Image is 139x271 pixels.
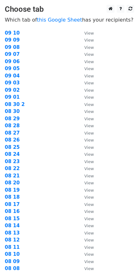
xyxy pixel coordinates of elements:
a: View [78,230,94,236]
a: View [78,173,94,179]
a: 09 01 [5,94,20,100]
a: View [78,66,94,71]
small: View [84,52,94,57]
small: View [84,88,94,93]
a: 08 10 [5,251,20,257]
a: 08 24 [5,151,20,157]
a: 08 19 [5,187,20,193]
small: View [84,216,94,221]
a: View [78,73,94,79]
small: View [84,116,94,121]
a: View [78,123,94,129]
a: 08 25 [5,144,20,150]
a: 08 30 [5,109,20,114]
a: View [78,194,94,200]
a: 08 21 [5,173,20,179]
small: View [84,174,94,178]
a: 09 05 [5,66,20,71]
small: View [84,66,94,71]
a: View [78,166,94,171]
small: View [84,131,94,135]
a: View [78,116,94,122]
a: View [78,87,94,93]
a: View [78,37,94,43]
a: 09 10 [5,30,20,36]
strong: 08 28 [5,123,20,129]
a: View [78,244,94,250]
a: 09 03 [5,80,20,86]
a: 08 13 [5,230,20,236]
small: View [84,31,94,36]
small: View [84,152,94,157]
strong: 08 17 [5,202,20,207]
a: View [78,102,94,107]
strong: 08 27 [5,130,20,136]
a: View [78,223,94,228]
a: 08 23 [5,159,20,164]
small: View [84,109,94,114]
a: 09 08 [5,44,20,50]
a: 08 22 [5,166,20,171]
a: View [78,216,94,221]
small: View [84,38,94,43]
a: 08 09 [5,259,20,264]
a: View [78,180,94,186]
a: View [78,151,94,157]
small: View [84,166,94,171]
small: View [84,95,94,100]
a: 08 12 [5,237,20,243]
a: View [78,44,94,50]
small: View [84,138,94,142]
a: 08 30 2 [5,102,25,107]
a: View [78,208,94,214]
a: 08 20 [5,180,20,186]
a: View [78,51,94,57]
strong: 09 04 [5,73,20,79]
p: Which tab of has your recipients? [5,17,134,23]
a: 08 18 [5,194,20,200]
a: View [78,30,94,36]
a: View [78,59,94,64]
a: 08 29 [5,116,20,122]
small: View [84,195,94,200]
strong: 08 26 [5,137,20,143]
small: View [84,223,94,228]
a: 09 07 [5,51,20,57]
small: View [84,252,94,257]
h3: Choose tab [5,5,134,14]
a: 09 02 [5,87,20,93]
small: View [84,209,94,214]
small: View [84,74,94,78]
a: View [78,109,94,114]
a: 09 06 [5,59,20,64]
a: View [78,251,94,257]
a: View [78,259,94,264]
small: View [84,81,94,85]
a: this Google Sheet [37,17,82,23]
a: 08 11 [5,244,20,250]
small: View [84,159,94,164]
a: 08 14 [5,223,20,228]
a: 09 09 [5,37,20,43]
a: 08 15 [5,216,20,221]
a: View [78,80,94,86]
